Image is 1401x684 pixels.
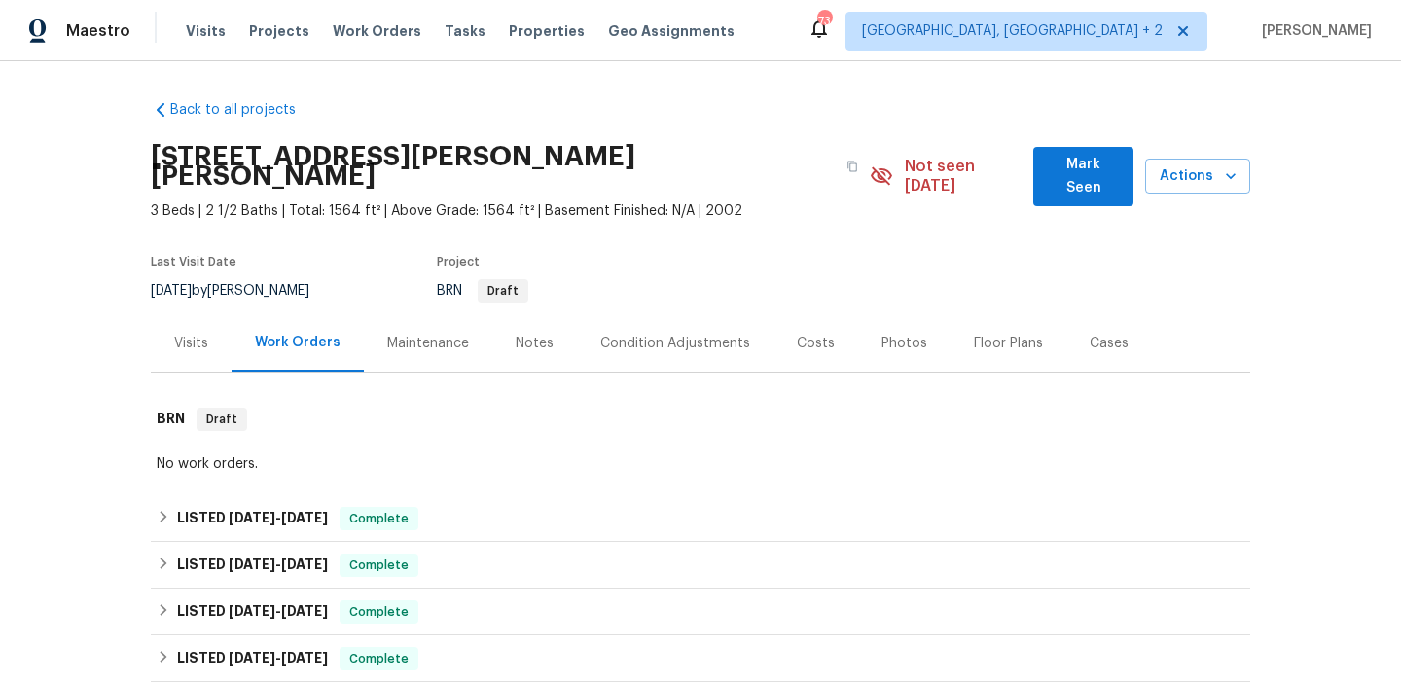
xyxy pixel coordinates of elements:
div: Notes [516,334,554,353]
div: LISTED [DATE]-[DATE]Complete [151,495,1250,542]
div: No work orders. [157,454,1244,474]
div: Work Orders [255,333,341,352]
span: [DATE] [229,604,275,618]
span: BRN [437,284,528,298]
span: Mark Seen [1049,153,1118,200]
span: [DATE] [229,558,275,571]
h2: [STREET_ADDRESS][PERSON_NAME][PERSON_NAME] [151,147,835,186]
span: [DATE] [281,651,328,665]
div: Visits [174,334,208,353]
span: [DATE] [281,604,328,618]
span: [DATE] [229,511,275,524]
div: by [PERSON_NAME] [151,279,333,303]
span: Actions [1161,164,1235,189]
div: Maintenance [387,334,469,353]
span: Properties [509,21,585,41]
button: Mark Seen [1033,147,1133,206]
h6: LISTED [177,507,328,530]
span: - [229,558,328,571]
span: Work Orders [333,21,421,41]
span: Project [437,256,480,268]
div: BRN Draft [151,388,1250,450]
div: LISTED [DATE]-[DATE]Complete [151,542,1250,589]
span: [DATE] [151,284,192,298]
span: [PERSON_NAME] [1254,21,1372,41]
span: Geo Assignments [608,21,735,41]
h6: LISTED [177,647,328,670]
div: Floor Plans [974,334,1043,353]
span: Complete [341,556,416,575]
h6: BRN [157,408,185,431]
span: Complete [341,649,416,668]
span: Draft [198,410,245,429]
button: Copy Address [835,149,870,184]
h6: LISTED [177,600,328,624]
span: [DATE] [281,558,328,571]
div: LISTED [DATE]-[DATE]Complete [151,589,1250,635]
div: Costs [797,334,835,353]
span: Last Visit Date [151,256,236,268]
span: Tasks [445,24,485,38]
span: Maestro [66,21,130,41]
div: Cases [1090,334,1129,353]
span: [DATE] [229,651,275,665]
span: Complete [341,602,416,622]
span: - [229,651,328,665]
a: Back to all projects [151,100,338,120]
span: - [229,511,328,524]
span: - [229,604,328,618]
span: 3 Beds | 2 1/2 Baths | Total: 1564 ft² | Above Grade: 1564 ft² | Basement Finished: N/A | 2002 [151,201,870,221]
span: [GEOGRAPHIC_DATA], [GEOGRAPHIC_DATA] + 2 [862,21,1163,41]
span: Projects [249,21,309,41]
div: Photos [881,334,927,353]
span: Complete [341,509,416,528]
div: Condition Adjustments [600,334,750,353]
span: Not seen [DATE] [905,157,1023,196]
div: 73 [817,12,831,31]
button: Actions [1145,159,1250,195]
span: [DATE] [281,511,328,524]
span: Visits [186,21,226,41]
div: LISTED [DATE]-[DATE]Complete [151,635,1250,682]
h6: LISTED [177,554,328,577]
span: Draft [480,285,526,297]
